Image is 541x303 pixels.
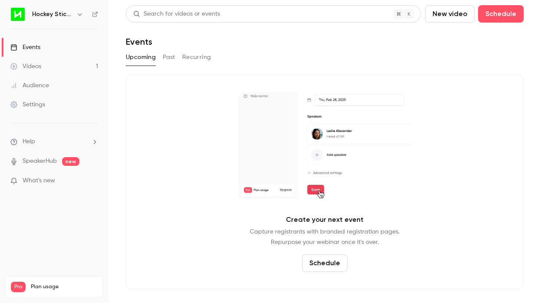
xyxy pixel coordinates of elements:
[133,10,220,19] div: Search for videos or events
[250,227,400,247] p: Capture registrants with branded registration pages. Repurpose your webinar once it's over.
[478,5,524,23] button: Schedule
[425,5,475,23] button: New video
[88,177,98,185] iframe: Noticeable Trigger
[10,81,49,90] div: Audience
[163,50,175,64] button: Past
[126,50,156,64] button: Upcoming
[11,282,26,292] span: Pro
[286,214,364,225] p: Create your next event
[11,7,25,21] img: Hockey Stick Advisory
[126,36,152,47] h1: Events
[302,254,348,272] button: Schedule
[10,43,40,52] div: Events
[23,137,35,146] span: Help
[62,157,79,166] span: new
[23,176,55,185] span: What's new
[31,283,98,290] span: Plan usage
[32,10,73,19] h6: Hockey Stick Advisory
[182,50,211,64] button: Recurring
[10,100,45,109] div: Settings
[10,137,98,146] li: help-dropdown-opener
[10,62,41,71] div: Videos
[23,157,57,166] a: SpeakerHub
